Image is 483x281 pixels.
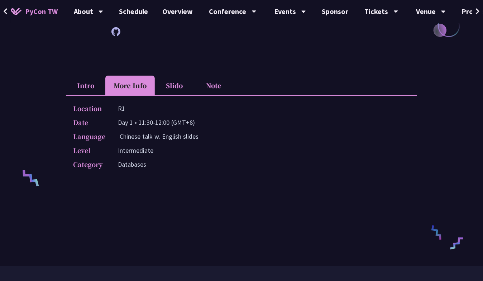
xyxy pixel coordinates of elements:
[4,3,65,20] a: PyCon TW
[73,117,104,128] p: Date
[194,76,234,95] li: Note
[73,145,104,156] p: Level
[25,6,58,17] span: PyCon TW
[118,103,125,114] p: R1
[155,76,194,95] li: Slido
[105,76,155,95] li: More Info
[120,131,199,142] p: Chinese talk w. English slides
[11,8,21,15] img: Home icon of PyCon TW 2025
[73,103,104,114] p: Location
[118,159,146,170] p: Databases
[66,76,105,95] li: Intro
[73,159,104,170] p: Category
[118,145,153,156] p: Intermediate
[118,117,195,128] p: Day 1 • 11:30-12:00 (GMT+8)
[73,131,105,142] p: Language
